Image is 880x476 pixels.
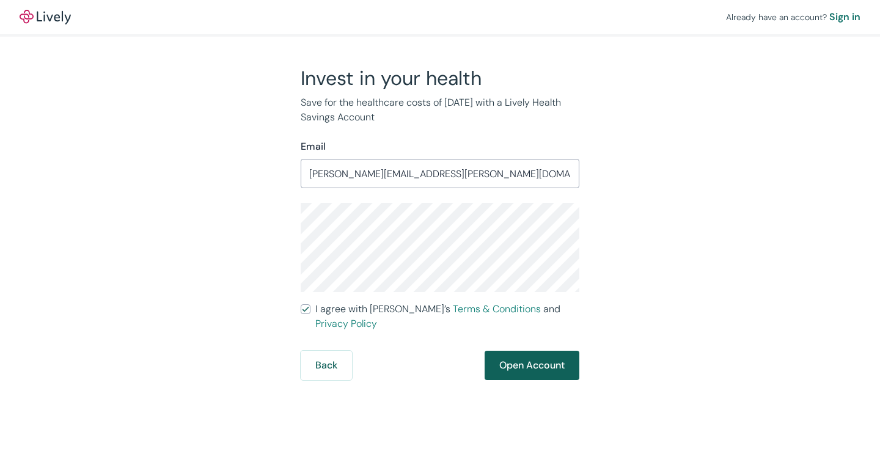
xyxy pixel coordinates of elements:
a: Terms & Conditions [453,302,541,315]
div: Already have an account? [726,10,860,24]
a: Privacy Policy [315,317,377,330]
img: Lively [20,10,71,24]
button: Open Account [485,351,579,380]
button: Back [301,351,352,380]
a: LivelyLively [20,10,71,24]
p: Save for the healthcare costs of [DATE] with a Lively Health Savings Account [301,95,579,125]
label: Email [301,139,326,154]
a: Sign in [829,10,860,24]
h2: Invest in your health [301,66,579,90]
span: I agree with [PERSON_NAME]’s and [315,302,579,331]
